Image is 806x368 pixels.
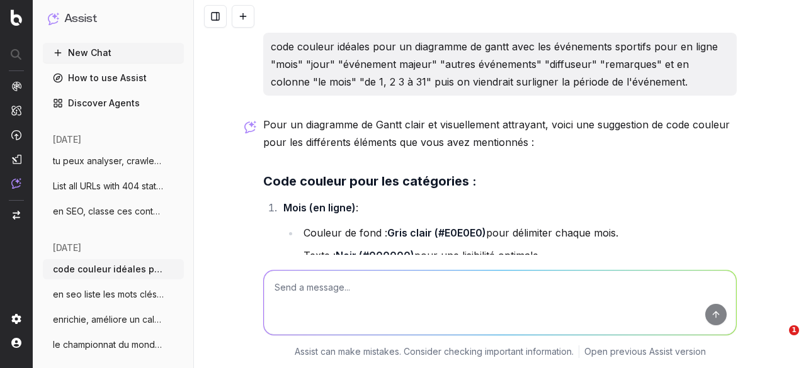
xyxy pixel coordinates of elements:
a: Discover Agents [43,93,184,113]
strong: Code couleur pour les catégories : [263,174,477,189]
li: Texte : pour une lisibilité optimale. [300,247,737,264]
img: Studio [11,154,21,164]
img: Switch project [13,211,20,220]
img: Activation [11,130,21,140]
img: My account [11,338,21,348]
strong: Noir (#000000) [336,249,414,262]
button: Assist [48,10,179,28]
span: List all URLs with 404 status code from [53,180,164,192]
span: 1 [789,325,799,335]
img: Assist [48,13,59,25]
p: Assist can make mistakes. Consider checking important information. [295,345,574,358]
span: en SEO, classe ces contenus en chaud fro [53,205,164,218]
a: How to use Assist [43,68,184,88]
li: : [280,199,737,264]
strong: Gris clair (#E0E0E0) [387,226,486,239]
button: enrichie, améliore un calendrier pour le [43,309,184,330]
img: Intelligence [11,105,21,116]
button: List all URLs with 404 status code from [43,176,184,196]
p: Pour un diagramme de Gantt clair et visuellement attrayant, voici une suggestion de code couleur ... [263,116,737,151]
button: en SEO, classe ces contenus en chaud fro [43,201,184,221]
iframe: Intercom live chat [763,325,793,355]
button: en seo liste les mots clés de l'event : [43,284,184,304]
img: Botify logo [11,9,22,26]
img: Setting [11,314,21,324]
img: Assist [11,178,21,189]
img: Botify assist logo [244,121,256,133]
img: Analytics [11,81,21,91]
span: code couleur idéales pour un diagramme d [53,263,164,276]
span: en seo liste les mots clés de l'event : [53,288,164,301]
li: Couleur de fond : pour délimiter chaque mois. [300,224,737,242]
strong: Mois (en ligne) [283,201,356,214]
span: tu peux analyser, crawler rapidement un [53,155,164,167]
h1: Assist [64,10,97,28]
span: le championnat du monde masculin de vole [53,338,164,351]
button: New Chat [43,43,184,63]
button: code couleur idéales pour un diagramme d [43,259,184,279]
button: tu peux analyser, crawler rapidement un [43,151,184,171]
a: Open previous Assist version [584,345,706,358]
span: enrichie, améliore un calendrier pour le [53,313,164,326]
button: le championnat du monde masculin de vole [43,335,184,355]
p: code couleur idéales pour un diagramme de gantt avec les événements sportifs pour en ligne "mois"... [271,38,729,91]
span: [DATE] [53,242,81,254]
span: [DATE] [53,133,81,146]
